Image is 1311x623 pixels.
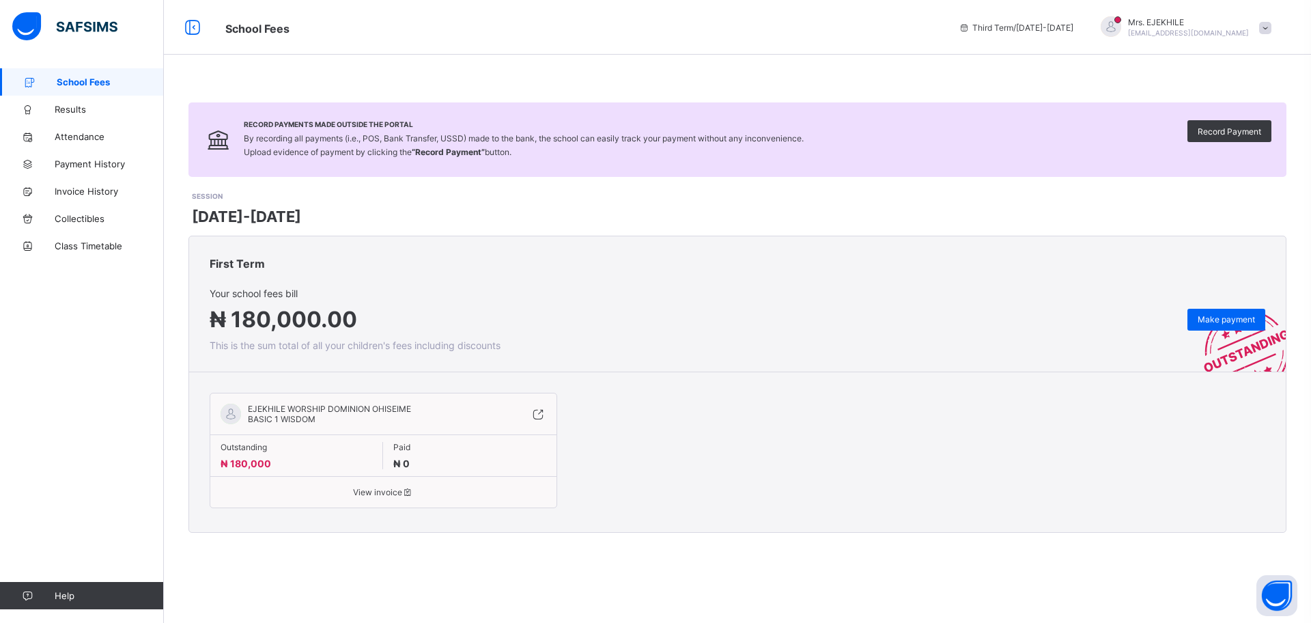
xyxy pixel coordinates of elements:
span: School Fees [57,77,164,87]
span: Record Payment [1198,126,1261,137]
span: View invoice [221,487,546,497]
span: This is the sum total of all your children's fees including discounts [210,340,501,351]
img: safsims [12,12,117,41]
span: Record Payments Made Outside the Portal [244,120,804,128]
span: [EMAIL_ADDRESS][DOMAIN_NAME] [1128,29,1249,37]
span: Invoice History [55,186,164,197]
span: BASIC 1 WISDOM [248,414,315,424]
span: First Term [210,257,265,271]
span: Make payment [1198,314,1255,324]
span: session/term information [959,23,1073,33]
span: EJEKHILE WORSHIP DOMINION OHISEIME [248,404,411,414]
span: Collectibles [55,213,164,224]
span: Payment History [55,158,164,169]
span: Your school fees bill [210,288,501,299]
span: School Fees [225,22,290,36]
span: SESSION [192,192,223,200]
span: By recording all payments (i.e., POS, Bank Transfer, USSD) made to the bank, the school can easil... [244,133,804,157]
span: Outstanding [221,442,372,452]
span: Mrs. EJEKHILE [1128,17,1249,27]
span: ₦ 0 [393,458,410,469]
b: “Record Payment” [412,147,485,157]
span: Paid [393,442,546,452]
span: Help [55,590,163,601]
span: ₦ 180,000.00 [210,306,357,333]
span: Results [55,104,164,115]
span: ₦ 180,000 [221,458,271,469]
img: outstanding-stamp.3c148f88c3ebafa6da95868fa43343a1.svg [1187,294,1286,372]
span: Attendance [55,131,164,142]
div: Mrs.EJEKHILE [1087,16,1278,39]
button: Open asap [1256,575,1297,616]
span: [DATE]-[DATE] [192,208,301,225]
span: Class Timetable [55,240,164,251]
